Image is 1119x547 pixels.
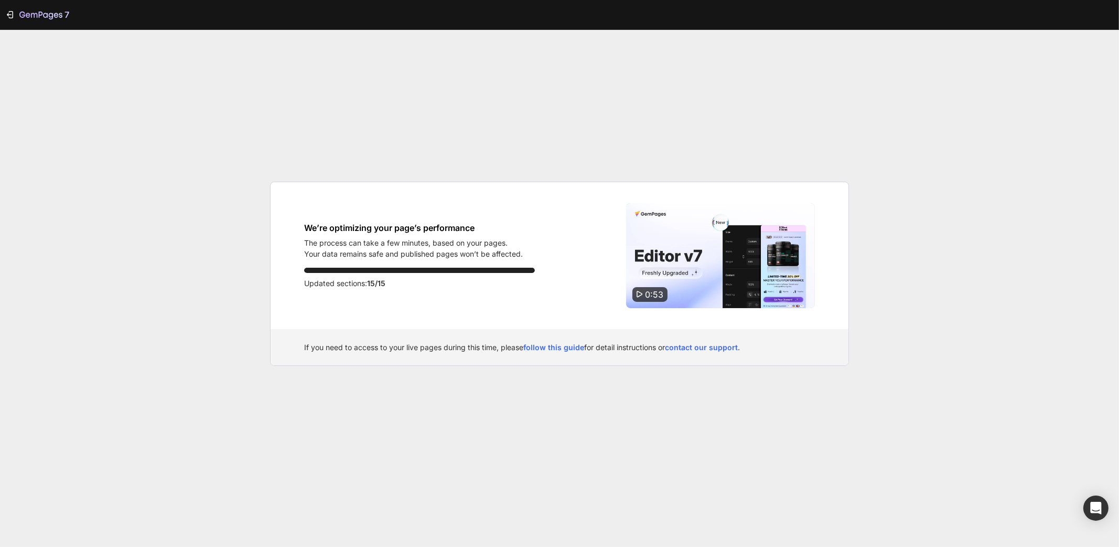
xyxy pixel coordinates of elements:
div: Open Intercom Messenger [1083,496,1109,521]
div: If you need to access to your live pages during this time, please for detail instructions or . [304,342,815,353]
h1: We’re optimizing your page’s performance [304,222,523,234]
p: The process can take a few minutes, based on your pages. [304,237,523,248]
a: contact our support [665,343,738,352]
img: Video thumbnail [626,203,815,308]
p: 7 [64,8,69,21]
span: 0:53 [645,289,663,300]
p: Updated sections: [304,277,535,290]
a: follow this guide [523,343,584,352]
span: 15/15 [367,279,385,288]
p: Your data remains safe and published pages won’t be affected. [304,248,523,259]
